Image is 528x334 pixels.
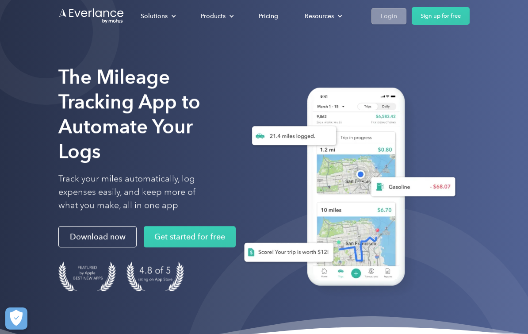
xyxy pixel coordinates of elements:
[201,11,226,22] div: Products
[132,8,183,24] div: Solutions
[58,261,116,291] img: Badge for Featured by Apple Best New Apps
[58,172,209,212] p: Track your miles automatically, log expenses easily, and keep more of what you make, all in one app
[58,8,125,24] a: Go to homepage
[259,11,278,22] div: Pricing
[371,8,406,24] a: Login
[381,11,397,22] div: Login
[305,11,334,22] div: Resources
[58,226,137,247] a: Download now
[412,7,470,25] a: Sign up for free
[126,261,184,291] img: 4.9 out of 5 stars on the app store
[58,65,200,163] strong: The Mileage Tracking App to Automate Your Logs
[250,8,287,24] a: Pricing
[192,8,241,24] div: Products
[144,226,236,247] a: Get started for free
[230,78,463,299] img: Everlance, mileage tracker app, expense tracking app
[296,8,349,24] div: Resources
[5,307,27,330] button: Cookies Settings
[141,11,168,22] div: Solutions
